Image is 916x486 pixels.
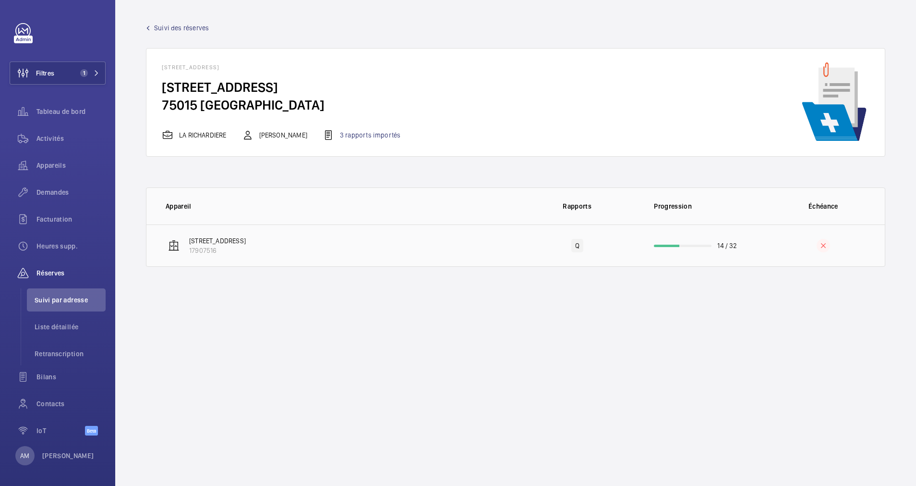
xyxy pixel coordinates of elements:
h4: [STREET_ADDRESS] [162,64,416,78]
span: Tableau de bord [36,107,106,116]
p: 17907516 [189,246,246,255]
p: Appareil [166,201,516,211]
span: IoT [36,426,85,436]
h4: [STREET_ADDRESS] 75015 [GEOGRAPHIC_DATA] [162,78,416,114]
img: elevator.svg [168,240,180,251]
p: [STREET_ADDRESS] [189,236,246,246]
span: Beta [85,426,98,436]
span: Bilans [36,372,106,382]
span: Réserves [36,268,106,278]
span: Retranscription [35,349,106,359]
span: Suivi par adresse [35,295,106,305]
p: [PERSON_NAME] [42,451,94,461]
button: Filtres1 [10,62,106,85]
span: Facturation [36,214,106,224]
div: [PERSON_NAME] [242,129,307,141]
span: Filtres [36,68,54,78]
div: LA RICHARDIERE [162,129,227,141]
span: 1 [80,69,88,77]
span: Suivi des réserves [154,23,209,33]
span: Contacts [36,399,106,409]
span: Heures supp. [36,241,106,251]
span: Appareils [36,161,106,170]
span: Liste détaillée [35,322,106,332]
div: 3 rapports importés [323,129,400,141]
p: 14 / 32 [717,241,737,250]
span: Activités [36,134,106,143]
p: AM [20,451,29,461]
span: Demandes [36,187,106,197]
p: Progression [654,201,761,211]
p: Rapports [522,201,632,211]
p: Échéance [769,201,878,211]
div: Q [571,239,583,252]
